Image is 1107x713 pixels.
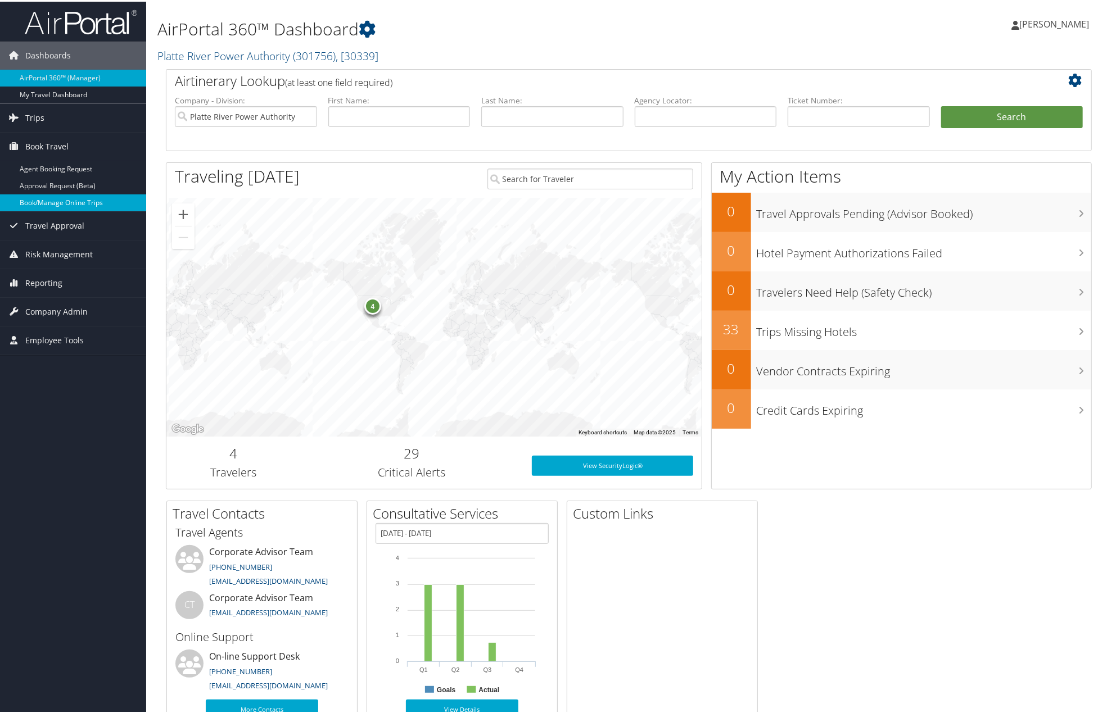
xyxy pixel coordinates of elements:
text: Actual [478,684,499,692]
a: 0Travel Approvals Pending (Advisor Booked) [712,191,1092,230]
h2: 4 [175,442,292,461]
a: Platte River Power Authority [157,47,378,62]
a: View SecurityLogic® [532,454,693,474]
h2: 0 [712,200,751,219]
text: Q3 [484,665,492,671]
span: Dashboards [25,40,71,68]
a: Terms (opens in new tab) [683,428,698,434]
span: Company Admin [25,296,88,324]
h2: 0 [712,239,751,258]
a: [EMAIL_ADDRESS][DOMAIN_NAME] [209,606,328,616]
h1: My Action Items [712,163,1092,187]
h1: AirPortal 360™ Dashboard [157,16,786,39]
span: Travel Approval [25,210,84,238]
img: Google [169,420,206,435]
h3: Travel Agents [175,523,349,539]
a: 0Travelers Need Help (Safety Check) [712,270,1092,309]
button: Zoom in [172,202,195,224]
button: Keyboard shortcuts [579,427,627,435]
span: Map data ©2025 [634,428,676,434]
h3: Travelers Need Help (Safety Check) [757,278,1092,299]
h3: Online Support [175,628,349,643]
h2: Travel Contacts [173,502,357,521]
label: Company - Division: [175,93,317,105]
a: [EMAIL_ADDRESS][DOMAIN_NAME] [209,679,328,689]
span: ( 301756 ) [293,47,336,62]
a: [PHONE_NUMBER] [209,665,272,675]
text: Q1 [419,665,428,671]
span: Trips [25,102,44,130]
text: Q2 [451,665,460,671]
li: On-line Support Desk [170,648,354,694]
tspan: 4 [396,553,399,560]
a: [EMAIL_ADDRESS][DOMAIN_NAME] [209,574,328,584]
h3: Trips Missing Hotels [757,317,1092,338]
button: Search [941,105,1083,127]
div: CT [175,589,204,617]
a: 0Hotel Payment Authorizations Failed [712,230,1092,270]
span: Book Travel [25,131,69,159]
h2: Consultative Services [373,502,557,521]
h2: 29 [309,442,515,461]
button: Zoom out [172,225,195,247]
h2: 0 [712,397,751,416]
tspan: 1 [396,630,399,637]
text: Q4 [515,665,523,671]
a: 0Vendor Contracts Expiring [712,348,1092,388]
tspan: 2 [396,604,399,611]
li: Corporate Advisor Team [170,543,354,589]
h3: Hotel Payment Authorizations Failed [757,238,1092,260]
a: [PERSON_NAME] [1011,6,1100,39]
label: Agency Locator: [635,93,777,105]
label: Last Name: [481,93,623,105]
h2: 0 [712,357,751,376]
span: Risk Management [25,239,93,267]
img: airportal-logo.png [25,7,137,34]
tspan: 3 [396,578,399,585]
h2: Custom Links [573,502,757,521]
text: Goals [437,684,456,692]
h2: Airtinerary Lookup [175,70,1006,89]
span: (at least one field required) [285,75,392,87]
a: [PHONE_NUMBER] [209,560,272,570]
div: 4 [364,296,381,313]
h1: Traveling [DATE] [175,163,300,187]
a: 33Trips Missing Hotels [712,309,1092,348]
li: Corporate Advisor Team [170,589,354,626]
h2: 0 [712,279,751,298]
span: Reporting [25,267,62,296]
a: Open this area in Google Maps (opens a new window) [169,420,206,435]
span: Employee Tools [25,325,84,353]
h3: Credit Cards Expiring [757,396,1092,417]
h3: Travel Approvals Pending (Advisor Booked) [757,199,1092,220]
a: 0Credit Cards Expiring [712,388,1092,427]
h3: Critical Alerts [309,463,515,479]
input: Search for Traveler [487,167,694,188]
h3: Travelers [175,463,292,479]
label: First Name: [328,93,471,105]
span: , [ 30339 ] [336,47,378,62]
h3: Vendor Contracts Expiring [757,356,1092,378]
h2: 33 [712,318,751,337]
label: Ticket Number: [788,93,930,105]
span: [PERSON_NAME] [1019,16,1089,29]
tspan: 0 [396,656,399,662]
